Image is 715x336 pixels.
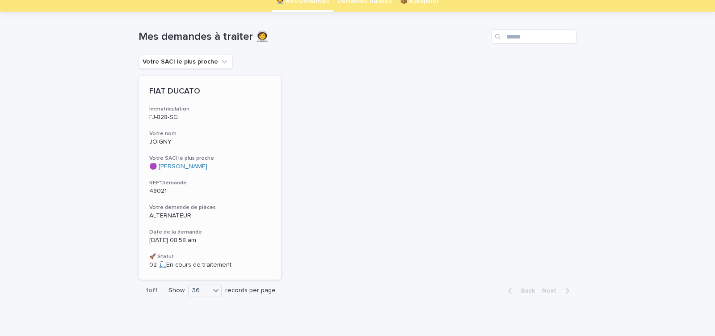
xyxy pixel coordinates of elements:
[149,179,270,187] h3: REF°Demande
[149,261,270,269] p: 02-🛴En cours de traitement
[492,30,576,44] input: Search
[149,204,270,211] h3: Votre demande de pièces
[149,114,270,121] p: FJ-828-SG
[139,30,488,43] h1: Mes demandes à traiter 👩‍🚀
[149,106,270,113] h3: Immatriculation
[149,187,270,195] p: 48021
[139,280,165,302] p: 1 of 1
[149,229,270,236] h3: Date de la demande
[189,286,210,295] div: 36
[149,253,270,260] h3: 🚀 Statut
[149,138,270,146] p: JOIGNY
[149,163,207,170] a: 🟣 [PERSON_NAME]
[149,237,270,244] p: [DATE] 08:58 am
[538,287,576,295] button: Next
[149,213,191,219] span: ALTERNATEUR
[501,287,538,295] button: Back
[225,287,276,294] p: records per page
[542,288,562,294] span: Next
[149,87,270,97] p: FIAT DUCATO
[516,288,535,294] span: Back
[168,287,185,294] p: Show
[139,76,281,280] a: FIAT DUCATOImmatriculationFJ-828-SGVotre nomJOIGNYVotre SACI le plus proche🟣 [PERSON_NAME] REF°De...
[149,155,270,162] h3: Votre SACI le plus proche
[149,130,270,137] h3: Votre nom
[139,55,233,69] button: Votre SACI le plus proche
